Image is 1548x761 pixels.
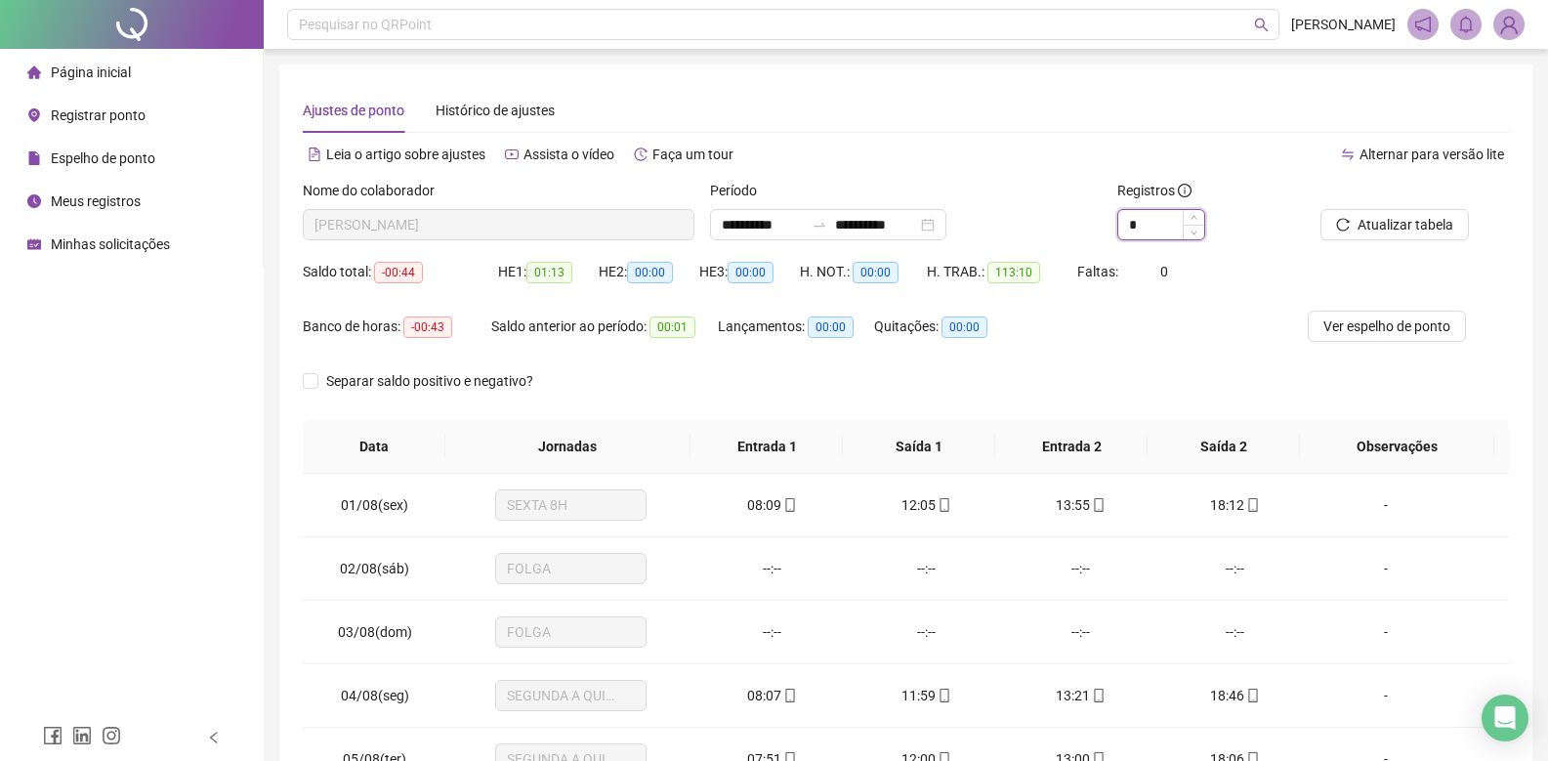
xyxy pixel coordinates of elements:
[1191,230,1197,236] span: down
[308,148,321,161] span: file-text
[941,317,987,338] span: 00:00
[812,217,827,233] span: to
[207,731,221,744] span: left
[718,316,874,338] div: Lançamentos:
[51,236,170,252] span: Minhas solicitações
[634,148,648,161] span: history
[526,262,572,283] span: 01:13
[27,194,41,208] span: clock-circle
[1300,420,1494,474] th: Observações
[812,217,827,233] span: swap-right
[1077,264,1121,279] span: Faltas:
[865,558,988,579] div: --:--
[303,103,404,118] span: Ajustes de ponto
[374,262,423,283] span: -00:44
[303,420,445,474] th: Data
[51,107,146,123] span: Registrar ponto
[843,420,995,474] th: Saída 1
[102,726,121,745] span: instagram
[649,317,695,338] span: 00:01
[1090,498,1106,512] span: mobile
[1174,494,1297,516] div: 18:12
[507,490,635,520] span: SEXTA 8H
[498,261,599,283] div: HE 1:
[853,262,899,283] span: 00:00
[1244,689,1260,702] span: mobile
[523,147,614,162] span: Assista o vídeo
[445,420,690,474] th: Jornadas
[800,261,927,283] div: H. NOT.:
[781,689,797,702] span: mobile
[1174,621,1297,643] div: --:--
[1148,420,1300,474] th: Saída 2
[436,103,555,118] span: Histórico de ajustes
[1414,16,1432,33] span: notification
[1323,316,1450,337] span: Ver espelho de ponto
[599,261,699,283] div: HE 2:
[403,317,452,338] span: -00:43
[1336,218,1350,232] span: reload
[711,621,834,643] div: --:--
[1020,685,1143,706] div: 13:21
[1328,685,1443,706] div: -
[865,685,988,706] div: 11:59
[1090,689,1106,702] span: mobile
[1191,214,1197,221] span: up
[1360,147,1504,162] span: Alternar para versão lite
[1244,498,1260,512] span: mobile
[1494,10,1524,39] img: 45052
[1178,184,1192,197] span: info-circle
[27,65,41,79] span: home
[491,316,718,338] div: Saldo anterior ao período:
[699,261,800,283] div: HE 3:
[507,681,635,710] span: SEGUNDA A QUINTA 9H
[874,316,1025,338] div: Quitações:
[1174,558,1297,579] div: --:--
[936,689,951,702] span: mobile
[1457,16,1475,33] span: bell
[507,617,635,647] span: FOLGA
[505,148,519,161] span: youtube
[808,317,854,338] span: 00:00
[303,261,498,283] div: Saldo total:
[51,64,131,80] span: Página inicial
[1291,14,1396,35] span: [PERSON_NAME]
[1160,264,1168,279] span: 0
[1328,621,1443,643] div: -
[1020,494,1143,516] div: 13:55
[338,624,412,640] span: 03/08(dom)
[72,726,92,745] span: linkedin
[711,558,834,579] div: --:--
[1482,695,1528,741] div: Open Intercom Messenger
[1020,621,1143,643] div: --:--
[303,180,447,201] label: Nome do colaborador
[865,494,988,516] div: 12:05
[927,261,1077,283] div: H. TRAB.:
[710,180,770,201] label: Período
[1117,180,1192,201] span: Registros
[341,688,409,703] span: 04/08(seg)
[728,262,774,283] span: 00:00
[340,561,409,576] span: 02/08(sáb)
[781,498,797,512] span: mobile
[711,494,834,516] div: 08:09
[318,370,541,392] span: Separar saldo positivo e negativo?
[507,554,635,583] span: FOLGA
[1328,558,1443,579] div: -
[314,210,683,239] span: HERBERT HENRIQUE DE MELO SOUZA
[303,316,491,338] div: Banco de horas:
[690,420,843,474] th: Entrada 1
[51,150,155,166] span: Espelho de ponto
[865,621,988,643] div: --:--
[1254,18,1269,32] span: search
[652,147,733,162] span: Faça um tour
[1328,494,1443,516] div: -
[43,726,63,745] span: facebook
[1183,225,1204,239] span: Decrease Value
[27,151,41,165] span: file
[1308,311,1466,342] button: Ver espelho de ponto
[995,420,1148,474] th: Entrada 2
[1320,209,1469,240] button: Atualizar tabela
[341,497,408,513] span: 01/08(sex)
[326,147,485,162] span: Leia o artigo sobre ajustes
